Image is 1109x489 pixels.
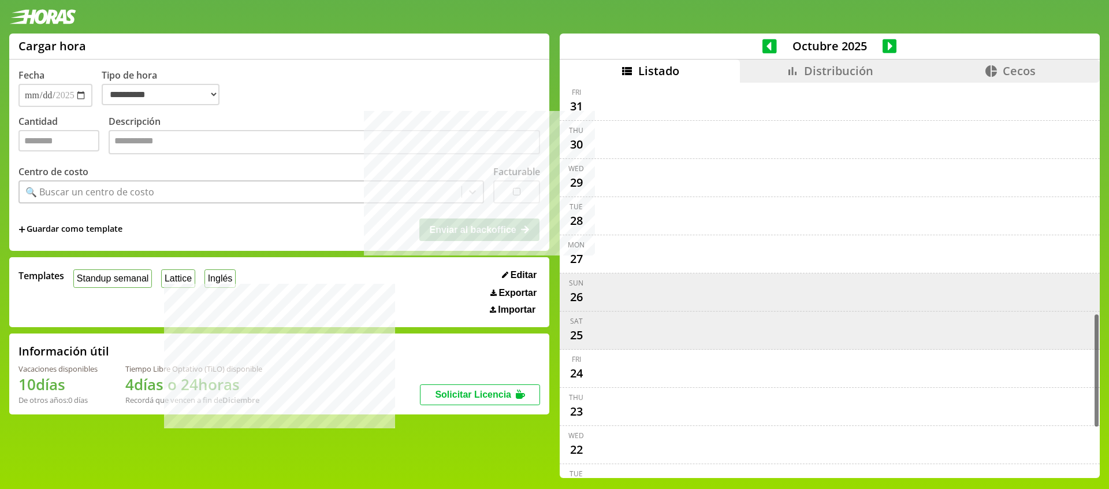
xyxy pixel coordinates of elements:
div: 28 [567,212,586,230]
input: Cantidad [18,130,99,151]
span: Editar [511,270,537,280]
label: Tipo de hora [102,69,229,107]
button: Editar [498,269,540,281]
h1: 10 días [18,374,98,395]
button: Lattice [161,269,195,287]
div: Wed [568,164,584,173]
label: Facturable [493,165,540,178]
div: Tue [570,469,583,479]
label: Cantidad [18,115,109,157]
div: Mon [568,240,585,250]
span: Listado [638,63,679,79]
button: Standup semanal [73,269,152,287]
h1: 4 días o 24 horas [125,374,262,395]
h2: Información útil [18,343,109,359]
div: Tiempo Libre Optativo (TiLO) disponible [125,364,262,374]
div: scrollable content [560,83,1100,476]
span: Distribución [804,63,873,79]
div: Thu [569,125,583,135]
h1: Cargar hora [18,38,86,54]
img: logotipo [9,9,76,24]
button: Inglés [204,269,236,287]
div: 24 [567,364,586,383]
button: Exportar [487,287,540,299]
div: Recordá que vencen a fin de [125,395,262,405]
span: Importar [498,305,535,315]
div: 31 [567,97,586,116]
div: 22 [567,440,586,459]
div: Sat [570,316,583,326]
div: 🔍 Buscar un centro de costo [25,186,154,198]
span: Templates [18,269,64,282]
span: +Guardar como template [18,223,122,236]
div: 25 [567,326,586,344]
div: 30 [567,135,586,154]
label: Descripción [109,115,540,157]
button: Solicitar Licencia [420,384,540,405]
label: Centro de costo [18,165,88,178]
div: 27 [567,250,586,268]
div: Tue [570,202,583,212]
span: Octubre 2025 [777,38,883,54]
div: 23 [567,402,586,421]
div: De otros años: 0 días [18,395,98,405]
div: 26 [567,288,586,306]
div: Fri [572,354,581,364]
span: + [18,223,25,236]
select: Tipo de hora [102,84,219,105]
div: Vacaciones disponibles [18,364,98,374]
span: Exportar [498,288,537,298]
textarea: Descripción [109,130,540,154]
span: Cecos [1003,63,1036,79]
div: Thu [569,392,583,402]
div: Sun [569,278,583,288]
label: Fecha [18,69,44,81]
span: Solicitar Licencia [435,390,511,399]
b: Diciembre [222,395,259,405]
div: 29 [567,173,586,192]
div: Fri [572,87,581,97]
div: Wed [568,431,584,440]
